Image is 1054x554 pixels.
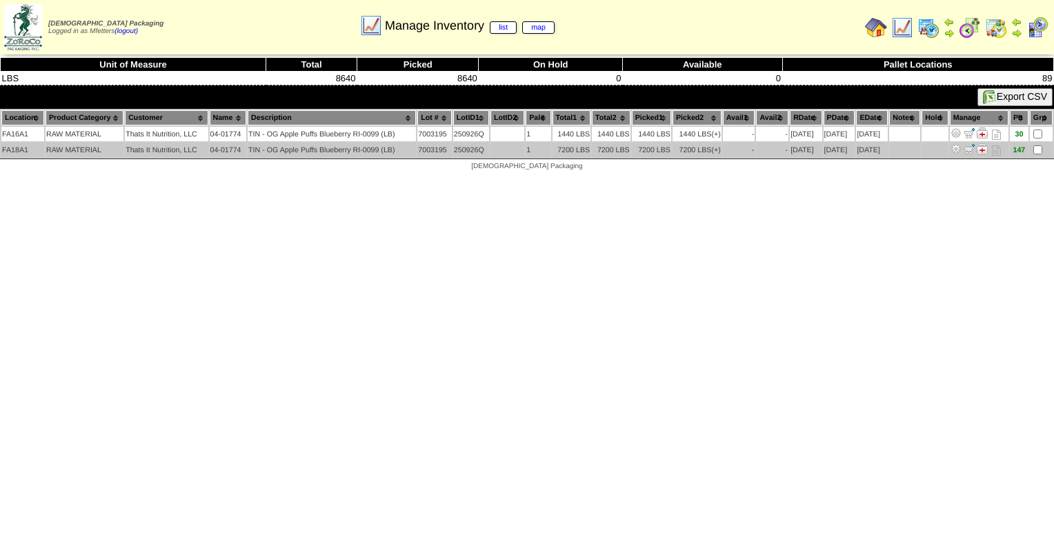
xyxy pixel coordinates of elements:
td: [DATE] [790,143,822,157]
img: Move [964,143,975,154]
img: Manage Hold [977,143,988,154]
a: (logout) [115,28,138,35]
span: Manage Inventory [385,19,555,33]
img: excel.gif [983,90,997,104]
td: 7200 LBS [673,143,722,157]
th: Notes [889,110,920,125]
td: 8640 [357,72,479,85]
div: (+) [711,130,720,138]
td: RAW MATERIAL [46,143,123,157]
th: On Hold [479,58,623,72]
span: [DEMOGRAPHIC_DATA] Packaging [48,20,163,28]
th: Hold [922,110,948,125]
img: calendarblend.gif [959,17,981,39]
td: 1 [526,143,550,157]
img: Manage Hold [977,127,988,138]
button: Export CSV [977,88,1053,106]
img: Move [964,127,975,138]
th: Plt [1010,110,1028,125]
td: FA16A1 [1,127,44,141]
td: [DATE] [824,143,855,157]
a: map [522,21,555,34]
img: Adjust [951,127,962,138]
td: - [723,143,755,157]
img: calendarprod.gif [917,17,939,39]
td: FA18A1 [1,143,44,157]
th: Total2 [592,110,630,125]
th: PDate [824,110,855,125]
th: Unit of Measure [1,58,266,72]
td: 1440 LBS [553,127,591,141]
td: 1440 LBS [632,127,671,141]
a: list [490,21,517,34]
td: 7003195 [417,127,452,141]
th: LotID1 [453,110,489,125]
th: Avail1 [723,110,755,125]
img: line_graph.gif [891,17,913,39]
img: zoroco-logo-small.webp [4,4,42,50]
td: - [723,127,755,141]
th: Location [1,110,44,125]
td: 8640 [266,72,357,85]
th: Total1 [553,110,591,125]
td: Thats It Nutrition, LLC [125,127,208,141]
td: LBS [1,72,266,85]
th: Manage [950,110,1008,125]
td: 7200 LBS [592,143,630,157]
th: Avail2 [756,110,788,125]
td: 0 [479,72,623,85]
th: Picked1 [632,110,671,125]
td: 250926Q [453,127,489,141]
td: 250926Q [453,143,489,157]
td: TIN - OG Apple Puffs Blueberry RI-0099 (LB) [248,127,416,141]
th: LotID2 [490,110,524,125]
th: Customer [125,110,208,125]
td: 89 [782,72,1053,85]
img: line_graph.gif [360,14,382,37]
img: arrowright.gif [1011,28,1022,39]
div: (+) [711,146,720,154]
td: 04-01774 [210,143,247,157]
img: arrowleft.gif [944,17,955,28]
span: [DEMOGRAPHIC_DATA] Packaging [471,163,582,170]
th: Product Category [46,110,123,125]
span: Logged in as Mfetters [48,20,163,35]
img: calendarcustomer.gif [1026,17,1048,39]
th: Pal# [526,110,550,125]
td: 0 [623,72,782,85]
td: [DATE] [856,127,888,141]
td: [DATE] [824,127,855,141]
div: 147 [1011,146,1028,154]
i: Note [992,130,1001,140]
td: 1 [526,127,550,141]
img: calendarinout.gif [985,17,1007,39]
td: Thats It Nutrition, LLC [125,143,208,157]
td: 7200 LBS [632,143,671,157]
img: Adjust [951,143,962,154]
th: Grp [1030,110,1053,125]
td: 1440 LBS [673,127,722,141]
th: Pallet Locations [782,58,1053,72]
td: 7003195 [417,143,452,157]
th: Name [210,110,247,125]
th: Description [248,110,416,125]
th: Lot # [417,110,452,125]
td: - [756,143,788,157]
th: RDate [790,110,822,125]
th: Total [266,58,357,72]
td: - [756,127,788,141]
div: 30 [1011,130,1028,138]
td: [DATE] [790,127,822,141]
th: Available [623,58,782,72]
td: [DATE] [856,143,888,157]
td: 7200 LBS [553,143,591,157]
td: 1440 LBS [592,127,630,141]
th: Picked [357,58,479,72]
img: arrowright.gif [944,28,955,39]
th: EDate [856,110,888,125]
img: arrowleft.gif [1011,17,1022,28]
td: TIN - OG Apple Puffs Blueberry RI-0099 (LB) [248,143,416,157]
td: 04-01774 [210,127,247,141]
i: Note [992,145,1001,156]
td: RAW MATERIAL [46,127,123,141]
